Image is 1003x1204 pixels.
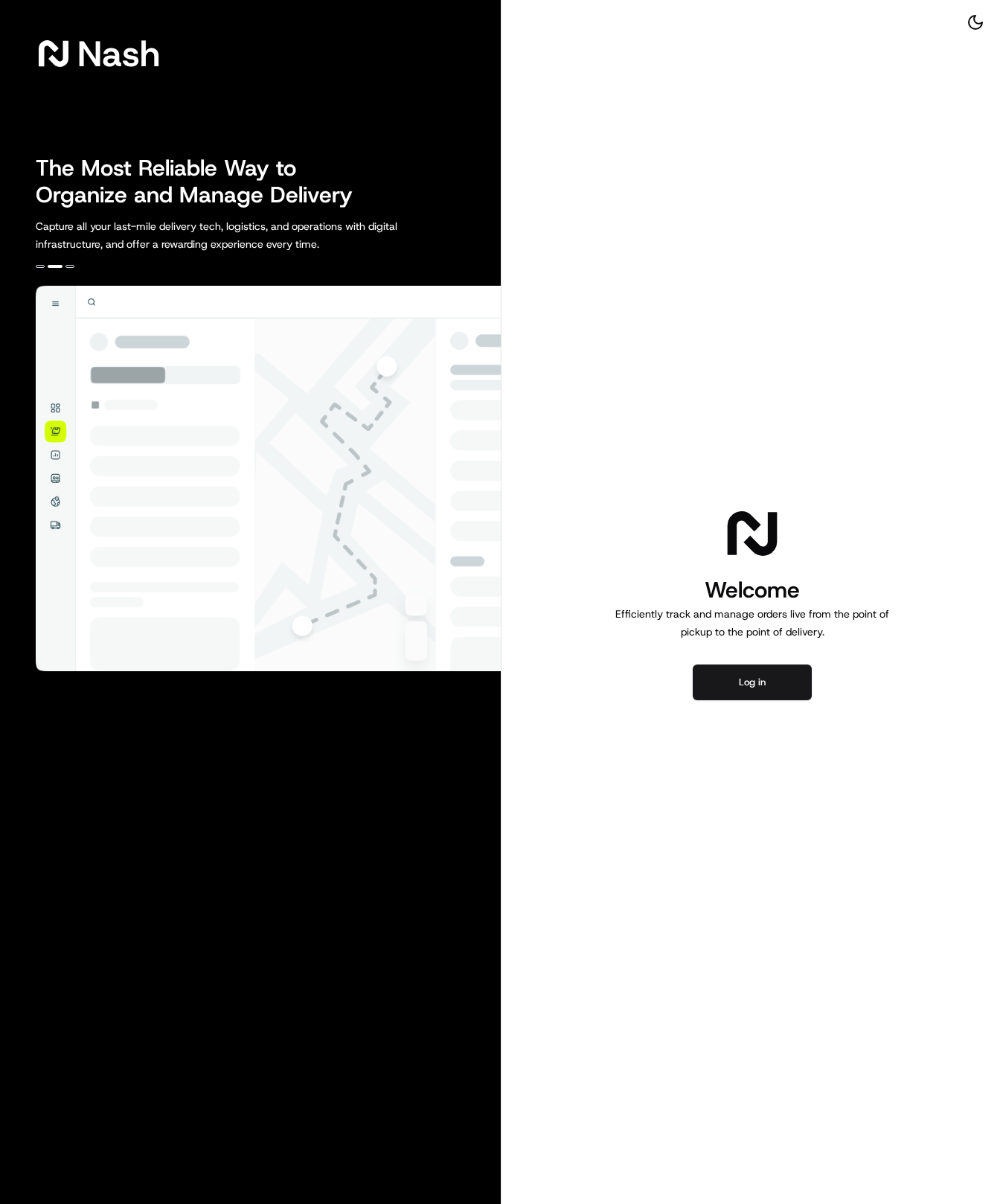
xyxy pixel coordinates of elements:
[693,665,812,700] button: Log in
[36,286,501,671] img: illustration
[77,39,160,68] span: Nash
[609,575,895,605] h1: Welcome
[609,605,895,641] p: Efficiently track and manage orders live from the point of pickup to the point of delivery.
[36,155,369,208] h2: The Most Reliable Way to Organize and Manage Delivery
[36,217,464,253] p: Capture all your last-mile delivery tech, logistics, and operations with digital infrastructure, ...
